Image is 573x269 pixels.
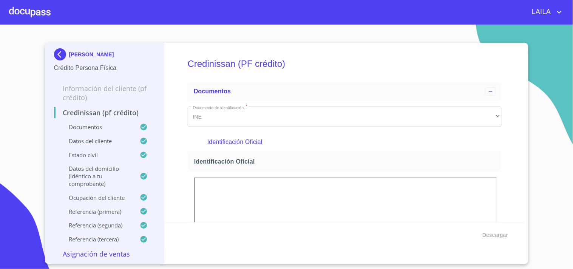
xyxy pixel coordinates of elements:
[194,158,498,165] span: Identificación Oficial
[482,230,508,240] span: Descargar
[54,48,69,60] img: Docupass spot blue
[188,107,502,127] div: INE
[54,249,156,258] p: Asignación de Ventas
[54,137,140,145] p: Datos del cliente
[54,221,140,229] p: Referencia (segunda)
[54,63,156,73] p: Crédito Persona Física
[54,48,156,63] div: [PERSON_NAME]
[54,108,156,117] p: Credinissan (PF crédito)
[54,123,140,131] p: Documentos
[526,6,555,18] span: LAILA
[194,88,231,94] span: Documentos
[54,208,140,215] p: Referencia (primera)
[207,138,482,147] p: Identificación Oficial
[188,48,502,79] h5: Credinissan (PF crédito)
[54,165,140,187] p: Datos del domicilio (idéntico a tu comprobante)
[54,151,140,159] p: Estado civil
[54,235,140,243] p: Referencia (tercera)
[69,51,114,57] p: [PERSON_NAME]
[54,84,156,102] p: Información del cliente (PF crédito)
[526,6,564,18] button: account of current user
[54,194,140,201] p: Ocupación del Cliente
[188,82,502,100] div: Documentos
[479,228,511,242] button: Descargar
